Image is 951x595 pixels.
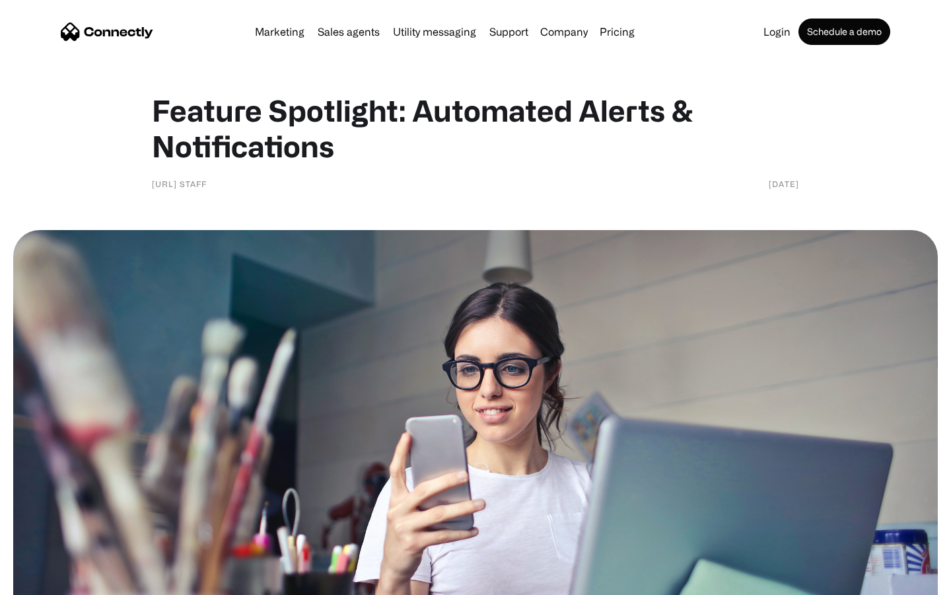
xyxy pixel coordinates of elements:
a: Marketing [250,26,310,37]
a: Login [758,26,796,37]
a: Utility messaging [388,26,481,37]
aside: Language selected: English [13,572,79,590]
a: Sales agents [312,26,385,37]
ul: Language list [26,572,79,590]
h1: Feature Spotlight: Automated Alerts & Notifications [152,93,799,164]
div: Company [540,22,588,41]
div: [URL] staff [152,177,207,190]
a: Support [484,26,534,37]
a: Schedule a demo [798,19,890,45]
div: [DATE] [769,177,799,190]
a: Pricing [594,26,640,37]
